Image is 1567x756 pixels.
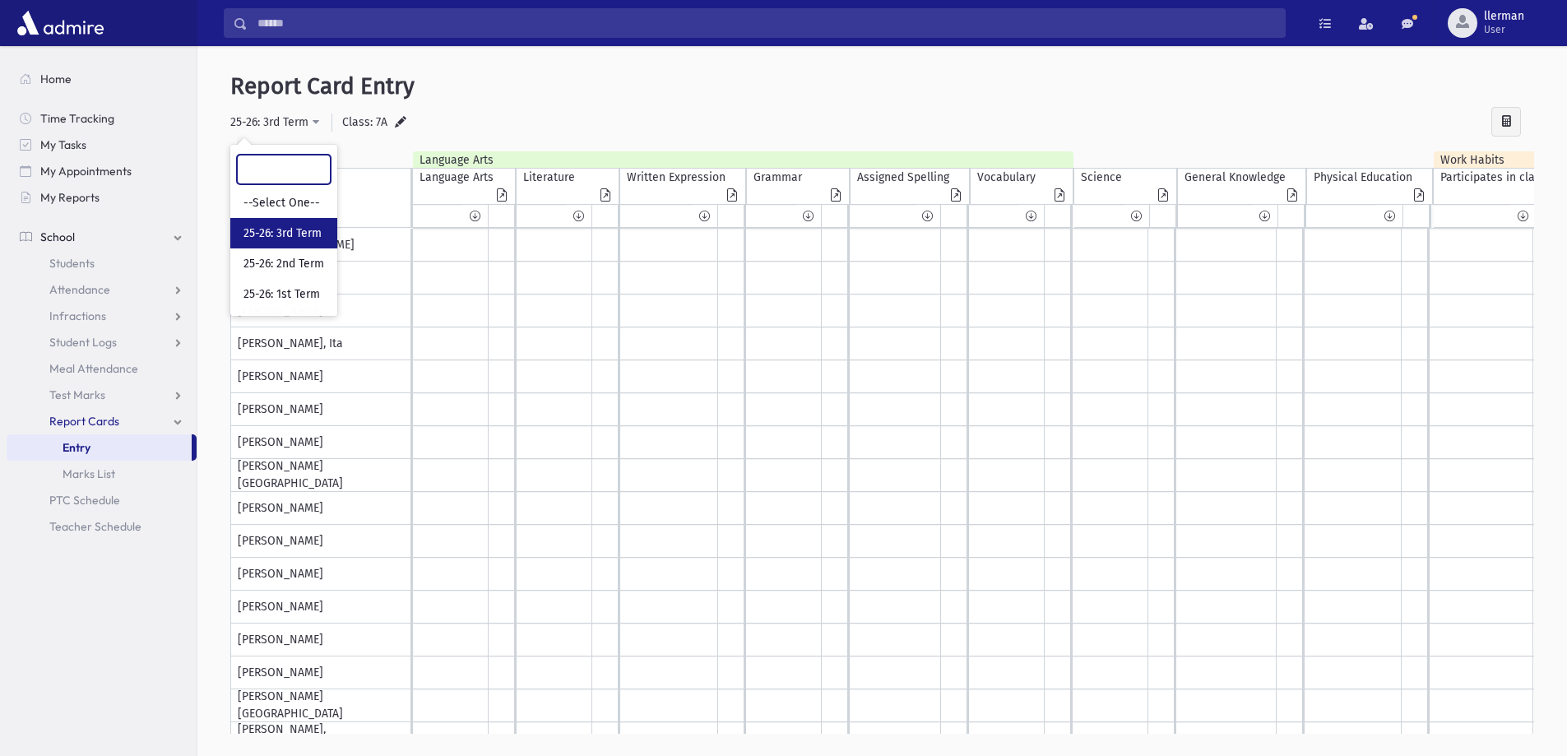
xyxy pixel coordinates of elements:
[7,461,197,487] a: Marks List
[40,72,72,86] span: Home
[49,361,138,376] span: Meal Attendance
[7,66,197,92] a: Home
[7,382,197,408] a: Test Marks
[7,105,197,132] a: Time Tracking
[230,689,411,722] div: [PERSON_NAME][GEOGRAPHIC_DATA]
[40,111,114,126] span: Time Tracking
[40,190,100,205] span: My Reports
[40,230,75,244] span: School
[1150,186,1176,204] div: Comment
[230,624,411,656] div: [PERSON_NAME]
[49,256,95,271] span: Students
[230,459,411,492] div: [PERSON_NAME][GEOGRAPHIC_DATA]
[230,525,411,558] div: [PERSON_NAME]
[40,137,86,152] span: My Tasks
[943,186,969,204] div: Comment
[7,184,197,211] a: My Reports
[7,250,197,276] a: Students
[592,186,619,204] div: Comment
[230,426,411,459] div: [PERSON_NAME]
[230,722,411,755] div: [PERSON_NAME], [PERSON_NAME]
[1314,169,1412,186] div: Physical Education
[230,492,411,525] div: [PERSON_NAME]
[823,186,849,204] div: Comment
[1491,107,1521,137] div: Calculate Averages
[420,169,494,186] div: Language Arts
[49,387,105,402] span: Test Marks
[7,158,197,184] a: My Appointments
[49,282,110,297] span: Attendance
[7,132,197,158] a: My Tasks
[230,591,411,624] div: [PERSON_NAME]
[243,195,320,211] span: --Select One--
[7,224,197,250] a: School
[63,440,90,455] span: Entry
[7,434,192,461] a: Entry
[230,393,411,426] div: [PERSON_NAME]
[230,107,331,137] button: 25-26: 3rd Term
[49,519,141,534] span: Teacher Schedule
[7,487,197,513] a: PTC Schedule
[1081,169,1122,186] div: Science
[230,360,411,393] div: [PERSON_NAME]
[49,308,106,323] span: Infractions
[977,169,1036,186] div: Vocabulary
[857,169,949,186] div: Assigned Spelling
[230,114,308,131] div: 25-26: 3rd Term
[243,225,322,242] span: 25-26: 3rd Term
[1185,169,1286,186] div: General Knowledge
[248,8,1285,38] input: Search
[13,7,108,39] img: AdmirePro
[49,493,120,508] span: PTC Schedule
[243,256,324,272] span: 25-26: 2nd Term
[1406,186,1432,204] div: Comment
[1046,186,1073,204] div: Comment
[230,327,411,360] div: [PERSON_NAME], Ita
[627,169,726,186] div: Written Expression
[230,72,1534,100] h5: Report Card Entry
[243,286,320,303] span: 25-26: 1st Term
[719,186,745,204] div: Comment
[1484,23,1524,36] span: User
[753,169,802,186] div: Grammar
[1279,186,1305,204] div: Comment
[523,169,575,186] div: Literature
[7,355,197,382] a: Meal Attendance
[1484,10,1524,23] span: llerman
[7,276,197,303] a: Attendance
[7,408,197,434] a: Report Cards
[7,329,197,355] a: Student Logs
[342,114,387,131] label: Class: 7A
[49,335,117,350] span: Student Logs
[489,186,515,204] div: Comment
[7,303,197,329] a: Infractions
[7,513,197,540] a: Teacher Schedule
[1440,169,1546,186] div: Participates in class
[49,414,119,429] span: Report Cards
[413,151,1073,168] div: Language Arts
[63,466,115,481] span: Marks List
[230,656,411,689] div: [PERSON_NAME]
[230,558,411,591] div: [PERSON_NAME]
[237,155,331,184] input: Search
[40,164,132,179] span: My Appointments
